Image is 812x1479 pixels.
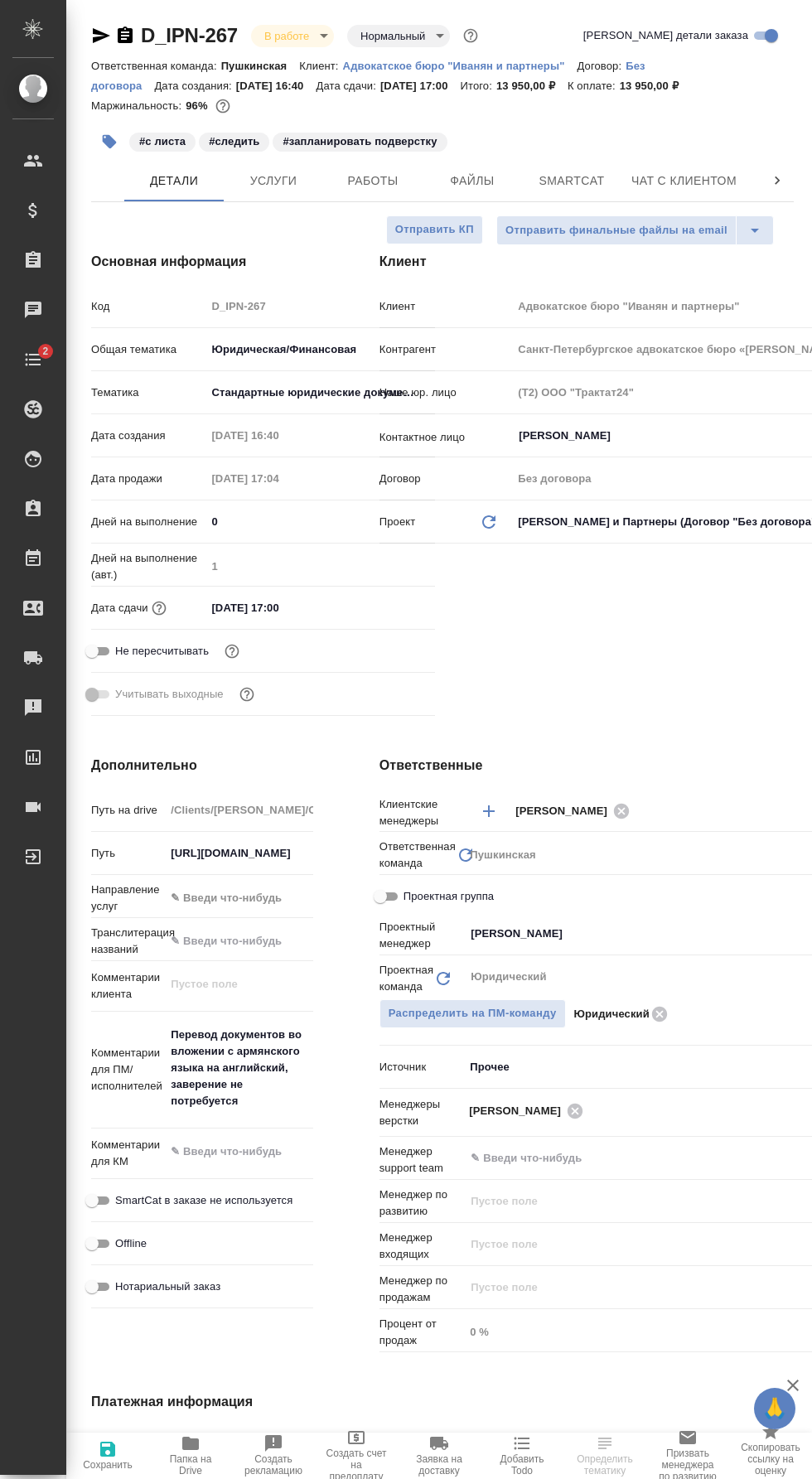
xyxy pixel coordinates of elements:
[234,171,313,191] span: Услуги
[761,1391,789,1426] span: 🙏
[379,341,513,358] p: Контрагент
[91,123,128,160] button: Добавить тэг
[563,1433,646,1479] button: Определить тематику
[515,803,617,819] span: [PERSON_NAME]
[205,379,435,407] div: Стандартные юридические документы, договоры, уставы
[386,215,483,244] button: Отправить КП
[148,597,170,619] button: Если добавить услуги и заполнить их объемом, то дата рассчитается автоматически
[754,1388,795,1429] button: 🙏
[91,969,165,1003] p: Комментарии клиента
[379,1187,465,1220] p: Менеджер по развитию
[91,1392,601,1412] h4: Платежная информация
[379,1059,465,1075] p: Источник
[205,510,435,534] input: ✎ Введи что-нибудь
[165,841,312,865] input: ✎ Введи что-нибудь
[91,60,221,72] p: Ответственная команда:
[91,471,205,487] p: Дата продажи
[379,1143,465,1177] p: Менеджер support team
[205,554,435,578] input: Пустое поле
[379,1230,465,1263] p: Менеджер входящих
[197,133,271,147] span: следить
[515,800,635,821] div: [PERSON_NAME]
[461,80,496,92] p: Итого:
[496,80,568,92] p: 13 950,00 ₽
[91,550,205,583] p: Дней на выполнение (авт.)
[165,1021,312,1115] textarea: Перевод документов во вложении с армянского языка на английский, заверение не потребуется
[141,24,238,46] a: D_IPN-267
[379,999,566,1028] button: Распределить на ПМ-команду
[379,429,513,446] p: Контактное лицо
[165,929,312,953] input: ✎ Введи что-нибудь
[91,1045,165,1095] p: Комментарии для ПМ/исполнителей
[171,890,295,906] div: ✎ Введи что-нибудь
[469,791,509,831] button: Добавить менеджера
[154,80,235,92] p: Дата создания:
[91,252,313,272] h4: Основная информация
[283,133,437,150] p: #запланировать подверстку
[91,99,186,112] p: Маржинальность:
[205,336,435,364] div: Юридическая/Финансовая
[379,796,465,829] p: Клиентские менеджеры
[91,514,205,530] p: Дней на выполнение
[316,80,379,92] p: Дата сдачи:
[343,60,578,72] p: Адвокатское бюро "Иванян и партнеры"
[631,171,737,191] span: Чат с клиентом
[299,60,342,72] p: Клиент:
[574,1006,650,1022] p: Юридический
[242,1453,305,1477] span: Создать рекламацию
[205,294,435,318] input: Пустое поле
[729,1433,812,1479] button: Скопировать ссылку на оценку заказа
[379,1273,465,1306] p: Менеджер по продажам
[115,1235,147,1252] span: Offline
[128,133,197,147] span: с листа
[165,884,315,912] div: ✎ Введи что-нибудь
[232,1433,315,1479] button: Создать рекламацию
[251,25,334,47] div: В работе
[115,643,209,660] span: Не пересчитывать
[505,221,727,240] span: Отправить финальные файлы на email
[398,1433,481,1479] button: Заявка на доставку
[205,596,350,620] input: ✎ Введи что-нибудь
[221,640,243,662] button: Включи, если не хочешь, чтобы указанная дата сдачи изменилась после переставления заказа в 'Подтв...
[91,341,205,358] p: Общая тематика
[205,423,350,447] input: Пустое поле
[379,471,513,487] p: Договор
[139,133,186,150] p: #с листа
[408,1453,471,1477] span: Заявка на доставку
[404,888,494,905] span: Проектная группа
[91,756,313,776] h4: Дополнительно
[646,1433,729,1479] button: Призвать менеджера по развитию
[91,882,165,915] p: Направление услуг
[66,1433,149,1479] button: Сохранить
[91,26,111,46] button: Скопировать ссылку для ЯМессенджера
[32,343,58,360] span: 2
[333,171,413,191] span: Работы
[583,27,748,44] span: [PERSON_NAME] детали заказа
[259,29,314,43] button: В работе
[91,298,205,315] p: Код
[532,171,611,191] span: Smartcat
[91,428,205,444] p: Дата создания
[379,298,513,315] p: Клиент
[469,1103,571,1119] span: [PERSON_NAME]
[205,466,350,491] input: Пустое поле
[149,1433,232,1479] button: Папка на Drive
[347,25,450,47] div: В работе
[491,1453,553,1477] span: Добавить Todo
[469,1100,588,1121] div: [PERSON_NAME]
[115,686,224,703] span: Учитывать выходные
[578,60,626,72] p: Договор:
[395,220,474,239] span: Отправить КП
[620,80,691,92] p: 13 950,00 ₽
[315,1433,398,1479] button: Создать счет на предоплату
[91,384,205,401] p: Тематика
[236,80,317,92] p: [DATE] 16:40
[379,839,456,872] p: Ответственная команда
[343,58,578,72] a: Адвокатское бюро "Иванян и партнеры"
[573,1453,636,1477] span: Определить тематику
[379,1316,465,1349] p: Процент от продаж
[91,58,645,92] a: Без договора
[389,1004,557,1023] span: Распределить на ПМ-команду
[83,1459,133,1471] span: Сохранить
[496,215,774,245] div: split button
